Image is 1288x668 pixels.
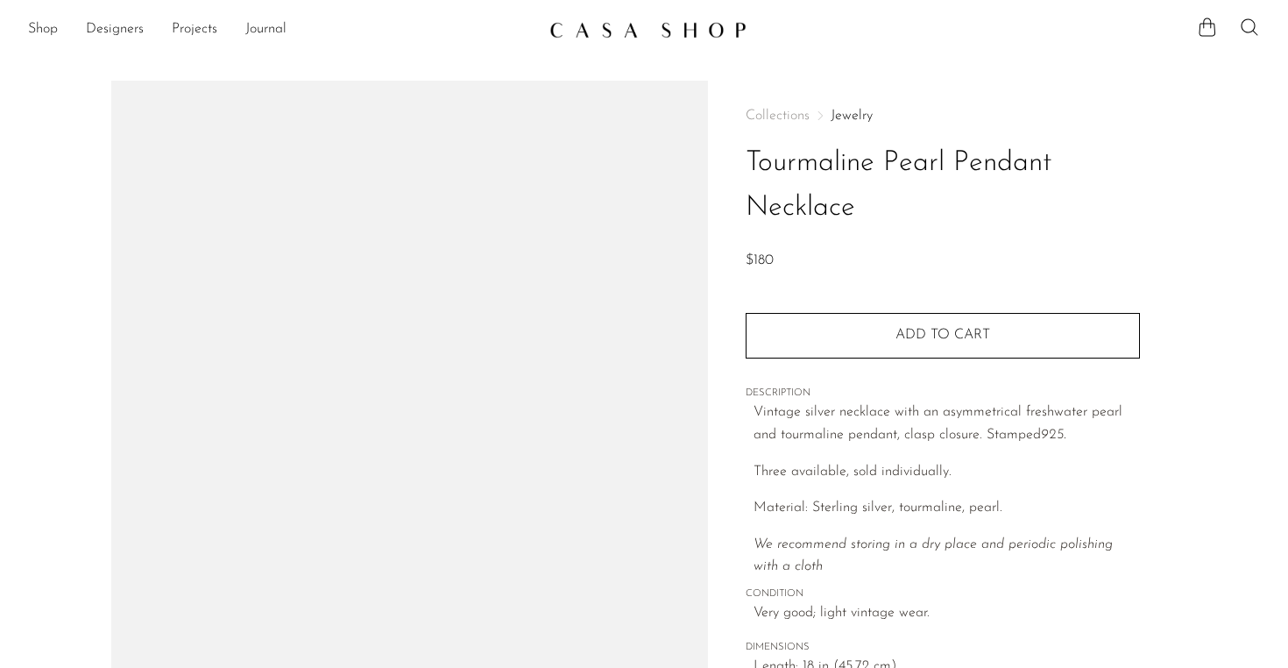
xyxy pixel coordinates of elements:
a: Designers [86,18,144,41]
nav: Breadcrumbs [746,109,1140,123]
a: Projects [172,18,217,41]
p: Vintage silver necklace with an asymmetrical freshwater pearl and tourmaline pendant, clasp closu... [754,402,1140,446]
i: We recommend storing in a dry place and periodic polishing with a cloth [754,537,1113,574]
span: Add to cart [895,328,990,342]
p: Material: Sterling silver, tourmaline, pearl. [754,497,1140,520]
h1: Tourmaline Pearl Pendant Necklace [746,141,1140,231]
span: Very good; light vintage wear. [754,602,1140,625]
button: Add to cart [746,313,1140,359]
ul: NEW HEADER MENU [28,15,535,45]
span: CONDITION [746,586,1140,602]
a: Jewelry [831,109,873,123]
span: DESCRIPTION [746,386,1140,402]
nav: Desktop navigation [28,15,535,45]
span: DIMENSIONS [746,640,1140,656]
em: 925. [1041,428,1066,442]
a: Shop [28,18,58,41]
a: Journal [245,18,287,41]
span: Collections [746,109,810,123]
span: $180 [746,253,774,267]
p: Three available, sold individually. [754,461,1140,484]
